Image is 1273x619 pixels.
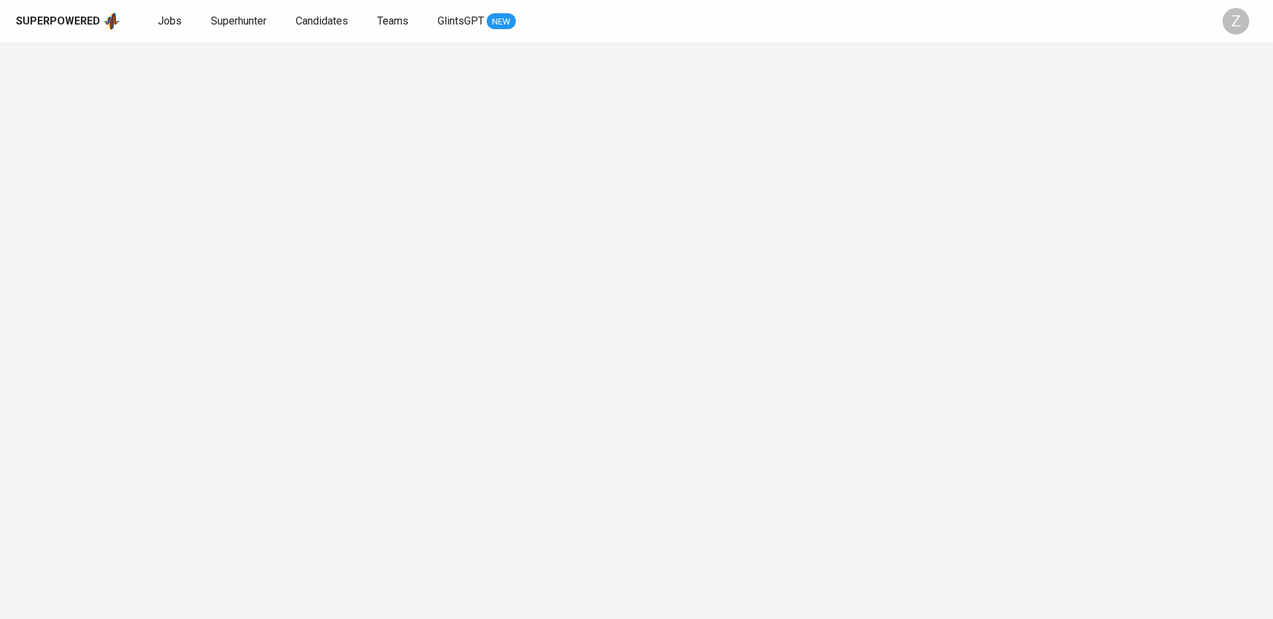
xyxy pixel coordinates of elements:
[158,13,184,30] a: Jobs
[103,11,121,31] img: app logo
[438,13,516,30] a: GlintsGPT NEW
[158,15,182,27] span: Jobs
[16,14,100,29] div: Superpowered
[487,15,516,28] span: NEW
[16,11,121,31] a: Superpoweredapp logo
[1223,8,1249,34] div: Z
[377,13,411,30] a: Teams
[211,15,267,27] span: Superhunter
[377,15,408,27] span: Teams
[296,15,348,27] span: Candidates
[296,13,351,30] a: Candidates
[211,13,269,30] a: Superhunter
[438,15,484,27] span: GlintsGPT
